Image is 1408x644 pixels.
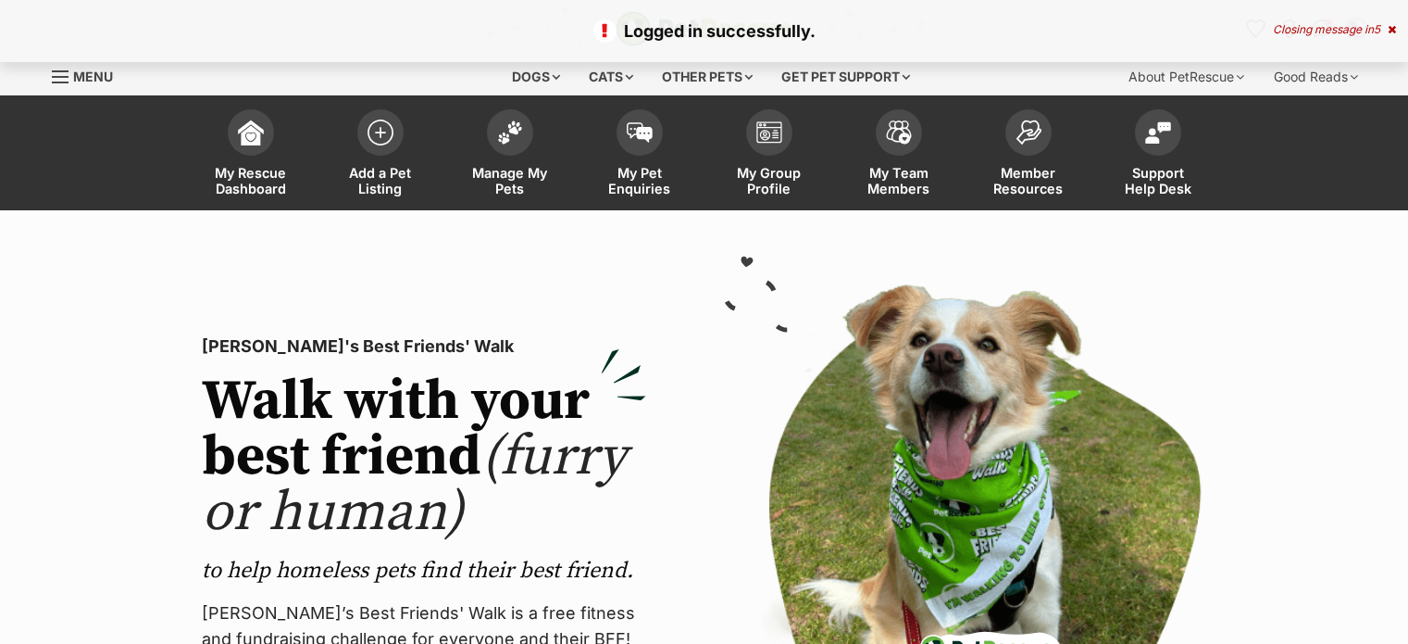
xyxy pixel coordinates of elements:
[186,100,316,210] a: My Rescue Dashboard
[964,100,1093,210] a: Member Resources
[202,334,646,360] p: [PERSON_NAME]'s Best Friends' Walk
[627,122,653,143] img: pet-enquiries-icon-7e3ad2cf08bfb03b45e93fb7055b45f3efa6380592205ae92323e6603595dc1f.svg
[857,165,941,196] span: My Team Members
[728,165,811,196] span: My Group Profile
[1145,121,1171,144] img: help-desk-icon-fdf02630f3aa405de69fd3d07c3f3aa587a6932b1a1747fa1d2bba05be0121f9.svg
[649,58,766,95] div: Other pets
[756,121,782,144] img: group-profile-icon-3fa3cf56718a62981997c0bc7e787c4b2cf8bcc04b72c1350f741eb67cf2f40e.svg
[499,58,573,95] div: Dogs
[1261,58,1371,95] div: Good Reads
[238,120,264,145] img: dashboard-icon-eb2f2d2d3e046f16d808141f083e7271f6b2e854fb5c12c21221c1fb7104beca.svg
[339,165,422,196] span: Add a Pet Listing
[368,120,393,145] img: add-pet-listing-icon-0afa8454b4691262ce3f59096e99ab1cd57d4a30225e0717b998d2c9b9846f56.svg
[52,58,126,92] a: Menu
[987,165,1070,196] span: Member Resources
[704,100,834,210] a: My Group Profile
[886,120,912,145] img: team-members-icon-5396bd8760b3fe7c0b43da4ab00e1e3bb1a5d9ba89233759b79545d2d3fc5d0d.svg
[576,58,646,95] div: Cats
[1116,165,1200,196] span: Support Help Desk
[202,374,646,541] h2: Walk with your best friend
[1115,58,1257,95] div: About PetRescue
[468,165,552,196] span: Manage My Pets
[202,556,646,586] p: to help homeless pets find their best friend.
[834,100,964,210] a: My Team Members
[73,69,113,84] span: Menu
[445,100,575,210] a: Manage My Pets
[1016,120,1041,145] img: member-resources-icon-8e73f808a243e03378d46382f2149f9095a855e16c252ad45f914b54edf8863c.svg
[575,100,704,210] a: My Pet Enquiries
[768,58,923,95] div: Get pet support
[1093,100,1223,210] a: Support Help Desk
[209,165,293,196] span: My Rescue Dashboard
[202,423,627,548] span: (furry or human)
[497,120,523,145] img: manage-my-pets-icon-02211641906a0b7f246fdf0571729dbe1e7629f14944591b6c1af311fb30b64b.svg
[316,100,445,210] a: Add a Pet Listing
[598,165,681,196] span: My Pet Enquiries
